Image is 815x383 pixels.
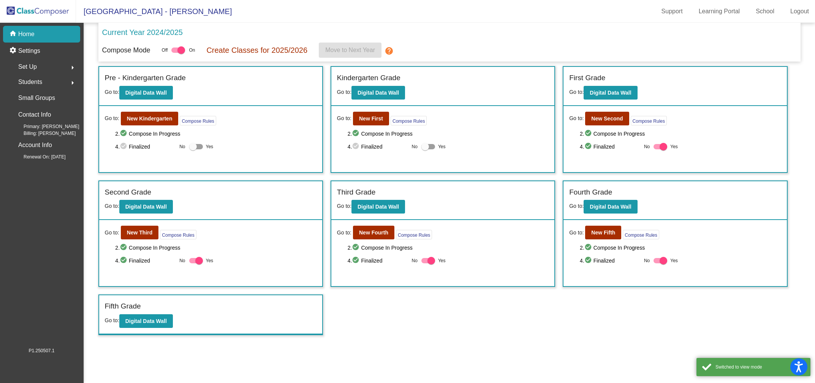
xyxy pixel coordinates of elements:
[119,86,173,100] button: Digital Data Wall
[670,142,678,151] span: Yes
[206,142,214,151] span: Yes
[68,63,77,72] mat-icon: arrow_right
[115,142,176,151] span: 4. Finalized
[115,129,317,138] span: 2. Compose In Progress
[105,187,152,198] label: Second Grade
[206,44,307,56] p: Create Classes for 2025/2026
[18,62,37,72] span: Set Up
[693,5,746,17] a: Learning Portal
[358,90,399,96] b: Digital Data Wall
[391,116,427,125] button: Compose Rules
[179,143,185,150] span: No
[644,257,650,264] span: No
[120,256,129,265] mat-icon: check_circle
[644,143,650,150] span: No
[584,142,593,151] mat-icon: check_circle
[18,77,42,87] span: Students
[206,256,214,265] span: Yes
[438,256,446,265] span: Yes
[351,200,405,214] button: Digital Data Wall
[102,27,183,38] p: Current Year 2024/2025
[337,229,351,237] span: Go to:
[351,86,405,100] button: Digital Data Wall
[784,5,815,17] a: Logout
[590,90,631,96] b: Digital Data Wall
[352,243,361,252] mat-icon: check_circle
[353,112,389,125] button: New First
[105,114,119,122] span: Go to:
[569,203,584,209] span: Go to:
[18,109,51,120] p: Contact Info
[119,200,173,214] button: Digital Data Wall
[348,243,549,252] span: 2. Compose In Progress
[569,73,605,84] label: First Grade
[631,116,667,125] button: Compose Rules
[18,30,35,39] p: Home
[412,143,418,150] span: No
[580,243,781,252] span: 2. Compose In Progress
[438,142,446,151] span: Yes
[750,5,780,17] a: School
[105,73,186,84] label: Pre - Kindergarten Grade
[580,256,640,265] span: 4. Finalized
[105,229,119,237] span: Go to:
[584,243,593,252] mat-icon: check_circle
[18,93,55,103] p: Small Groups
[105,317,119,323] span: Go to:
[569,187,612,198] label: Fourth Grade
[120,243,129,252] mat-icon: check_circle
[120,142,129,151] mat-icon: check_circle
[655,5,689,17] a: Support
[337,203,351,209] span: Go to:
[715,364,805,370] div: Switched to view mode
[337,187,375,198] label: Third Grade
[179,257,185,264] span: No
[590,204,631,210] b: Digital Data Wall
[120,129,129,138] mat-icon: check_circle
[348,142,408,151] span: 4. Finalized
[9,46,18,55] mat-icon: settings
[584,86,637,100] button: Digital Data Wall
[76,5,232,17] span: [GEOGRAPHIC_DATA] - [PERSON_NAME]
[359,229,388,236] b: New Fourth
[580,142,640,151] span: 4. Finalized
[125,90,167,96] b: Digital Data Wall
[115,256,176,265] span: 4. Finalized
[160,230,196,239] button: Compose Rules
[358,204,399,210] b: Digital Data Wall
[584,129,593,138] mat-icon: check_circle
[337,114,351,122] span: Go to:
[352,129,361,138] mat-icon: check_circle
[585,226,621,239] button: New Fifth
[162,47,168,54] span: Off
[337,73,400,84] label: Kindergarten Grade
[121,226,159,239] button: New Third
[352,142,361,151] mat-icon: check_circle
[127,229,153,236] b: New Third
[584,200,637,214] button: Digital Data Wall
[18,140,52,150] p: Account Info
[569,114,584,122] span: Go to:
[396,230,432,239] button: Compose Rules
[569,89,584,95] span: Go to:
[18,46,40,55] p: Settings
[352,256,361,265] mat-icon: check_circle
[11,154,65,160] span: Renewal On: [DATE]
[180,116,216,125] button: Compose Rules
[9,30,18,39] mat-icon: home
[325,47,375,53] span: Move to Next Year
[591,229,615,236] b: New Fifth
[68,78,77,87] mat-icon: arrow_right
[115,243,317,252] span: 2. Compose In Progress
[348,256,408,265] span: 4. Finalized
[580,129,781,138] span: 2. Compose In Progress
[353,226,394,239] button: New Fourth
[11,123,79,130] span: Primary: [PERSON_NAME]
[584,256,593,265] mat-icon: check_circle
[105,89,119,95] span: Go to:
[385,46,394,55] mat-icon: help
[119,314,173,328] button: Digital Data Wall
[121,112,179,125] button: New Kindergarten
[127,116,172,122] b: New Kindergarten
[412,257,418,264] span: No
